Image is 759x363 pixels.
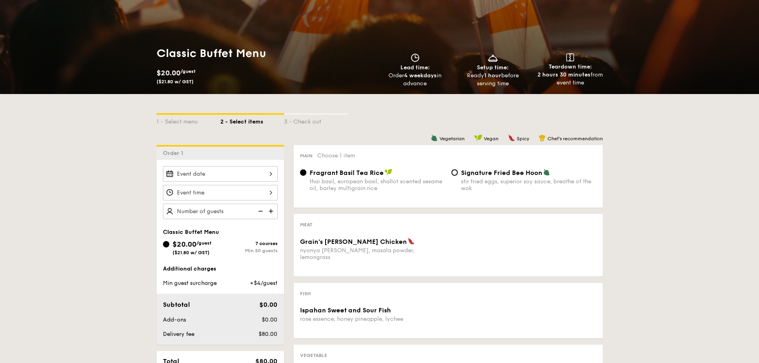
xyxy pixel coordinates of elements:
[163,331,194,337] span: Delivery fee
[404,72,437,79] strong: 4 weekdays
[259,301,277,308] span: $0.00
[451,169,458,176] input: Signature Fried Bee Hoonstir fried eggs, superior soy sauce, breathe of the wok
[300,238,407,245] span: Grain's [PERSON_NAME] Chicken
[163,185,278,200] input: Event time
[547,136,603,141] span: Chef's recommendation
[457,72,528,88] div: Ready before serving time
[300,153,312,159] span: Main
[180,69,196,74] span: /guest
[566,53,574,61] img: icon-teardown.65201eee.svg
[300,316,445,322] div: rose essence, honey pineapple, lychee
[163,150,186,157] span: Order 1
[484,136,498,141] span: Vegan
[163,229,219,235] span: Classic Buffet Menu
[539,134,546,141] img: icon-chef-hat.a58ddaea.svg
[537,71,590,78] strong: 2 hours 30 minutes
[163,316,186,323] span: Add-ons
[220,248,278,253] div: Min 50 guests
[484,72,501,79] strong: 1 hour
[173,240,196,249] span: $20.00
[409,53,421,62] img: icon-clock.2db775ea.svg
[196,240,212,246] span: /guest
[300,247,445,261] div: nyonya [PERSON_NAME], masala powder, lemongrass
[220,241,278,246] div: 7 courses
[461,169,542,177] span: Signature Fried Bee Hoon
[157,69,180,77] span: $20.00
[549,63,592,70] span: Teardown time:
[157,115,220,126] div: 1 - Select menu
[262,316,277,323] span: $0.00
[300,291,311,296] span: Fish
[317,152,355,159] span: Choose 1 item
[517,136,529,141] span: Spicy
[508,134,515,141] img: icon-spicy.37a8142b.svg
[477,64,509,71] span: Setup time:
[163,280,217,286] span: Min guest surcharge
[431,134,438,141] img: icon-vegetarian.fe4039eb.svg
[163,265,278,273] div: Additional charges
[266,204,278,219] img: icon-add.58712e84.svg
[163,204,278,219] input: Number of guests
[220,115,284,126] div: 2 - Select items
[310,169,384,177] span: Fragrant Basil Tea Rice
[157,79,194,84] span: ($21.80 w/ GST)
[254,204,266,219] img: icon-reduce.1d2dbef1.svg
[163,166,278,182] input: Event date
[380,72,451,88] div: Order in advance
[284,115,348,126] div: 3 - Check out
[173,250,210,255] span: ($21.80 w/ GST)
[163,301,190,308] span: Subtotal
[487,53,499,62] img: icon-dish.430c3a2e.svg
[300,222,312,228] span: Meat
[157,46,377,61] h1: Classic Buffet Menu
[408,237,415,245] img: icon-spicy.37a8142b.svg
[543,169,550,176] img: icon-vegetarian.fe4039eb.svg
[259,331,277,337] span: $80.00
[400,64,430,71] span: Lead time:
[474,134,482,141] img: icon-vegan.f8ff3823.svg
[461,178,596,192] div: stir fried eggs, superior soy sauce, breathe of the wok
[384,169,392,176] img: icon-vegan.f8ff3823.svg
[310,178,445,192] div: thai basil, european basil, shallot scented sesame oil, barley multigrain rice
[163,241,169,247] input: $20.00/guest($21.80 w/ GST)7 coursesMin 50 guests
[300,353,327,358] span: Vegetable
[250,280,277,286] span: +$4/guest
[535,71,606,87] div: from event time
[439,136,465,141] span: Vegetarian
[300,306,391,314] span: Ispahan Sweet and Sour Fish
[300,169,306,176] input: Fragrant Basil Tea Ricethai basil, european basil, shallot scented sesame oil, barley multigrain ...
